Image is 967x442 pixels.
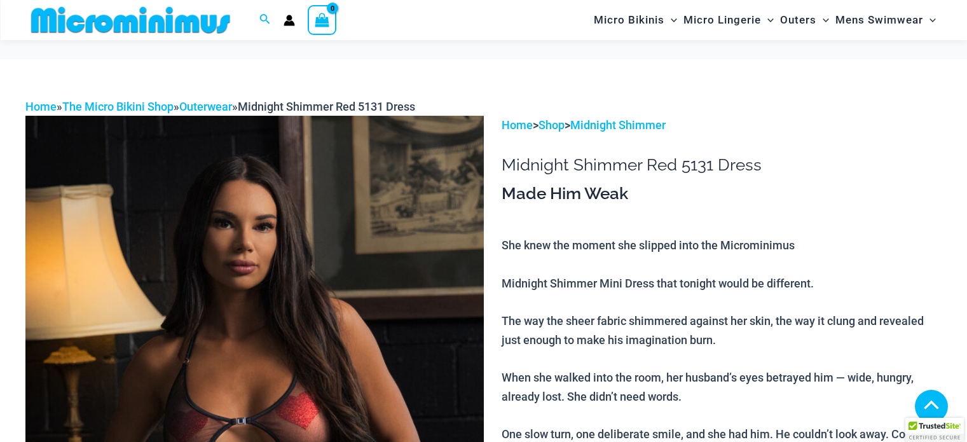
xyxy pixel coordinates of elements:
[259,12,271,28] a: Search icon link
[589,2,942,38] nav: Site Navigation
[25,100,415,113] span: » » »
[308,5,337,34] a: View Shopping Cart, empty
[502,116,942,135] p: > >
[284,15,295,26] a: Account icon link
[179,100,232,113] a: Outerwear
[62,100,174,113] a: The Micro Bikini Shop
[835,4,923,36] span: Mens Swimwear
[238,100,415,113] span: Midnight Shimmer Red 5131 Dress
[591,4,680,36] a: Micro BikinisMenu ToggleMenu Toggle
[25,100,57,113] a: Home
[594,4,664,36] span: Micro Bikinis
[570,118,666,132] a: Midnight Shimmer
[502,183,942,205] h3: Made Him Weak
[816,4,829,36] span: Menu Toggle
[26,6,235,34] img: MM SHOP LOGO FLAT
[761,4,774,36] span: Menu Toggle
[780,4,816,36] span: Outers
[683,4,761,36] span: Micro Lingerie
[777,4,832,36] a: OutersMenu ToggleMenu Toggle
[664,4,677,36] span: Menu Toggle
[832,4,939,36] a: Mens SwimwearMenu ToggleMenu Toggle
[680,4,777,36] a: Micro LingerieMenu ToggleMenu Toggle
[502,118,533,132] a: Home
[905,418,964,442] div: TrustedSite Certified
[502,155,942,175] h1: Midnight Shimmer Red 5131 Dress
[538,118,565,132] a: Shop
[923,4,936,36] span: Menu Toggle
